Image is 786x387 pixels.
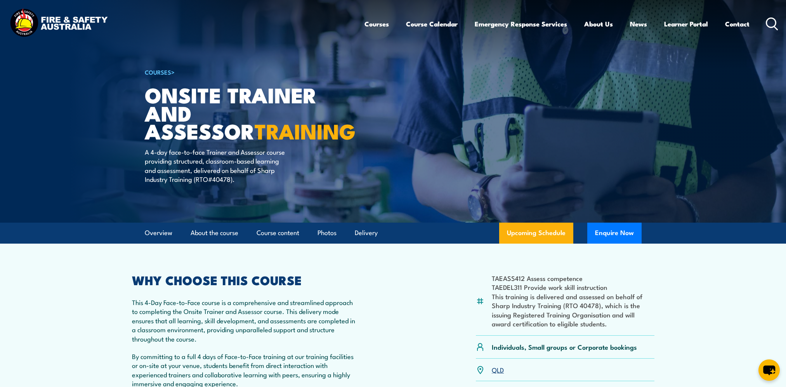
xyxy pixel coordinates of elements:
[758,359,780,381] button: chat-button
[355,223,378,243] a: Delivery
[145,67,337,77] h6: >
[492,282,654,291] li: TAEDEL311 Provide work skill instruction
[499,223,573,244] a: Upcoming Schedule
[492,292,654,328] li: This training is delivered and assessed on behalf of Sharp Industry Training (RTO 40478), which i...
[191,223,238,243] a: About the course
[492,274,654,282] li: TAEASS412 Assess competence
[318,223,337,243] a: Photos
[132,298,359,343] p: This 4-Day Face-to-Face course is a comprehensive and streamlined approach to completing the Onsi...
[492,365,504,374] a: QLD
[255,114,356,146] strong: TRAINING
[257,223,299,243] a: Course content
[584,14,613,34] a: About Us
[145,68,171,76] a: COURSES
[630,14,647,34] a: News
[587,223,642,244] button: Enquire Now
[145,147,286,184] p: A 4-day face-to-face Trainer and Assessor course providing structured, classroom-based learning a...
[406,14,458,34] a: Course Calendar
[492,342,637,351] p: Individuals, Small groups or Corporate bookings
[145,223,172,243] a: Overview
[664,14,708,34] a: Learner Portal
[364,14,389,34] a: Courses
[132,274,359,285] h2: WHY CHOOSE THIS COURSE
[475,14,567,34] a: Emergency Response Services
[725,14,750,34] a: Contact
[145,85,337,140] h1: Onsite Trainer and Assessor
